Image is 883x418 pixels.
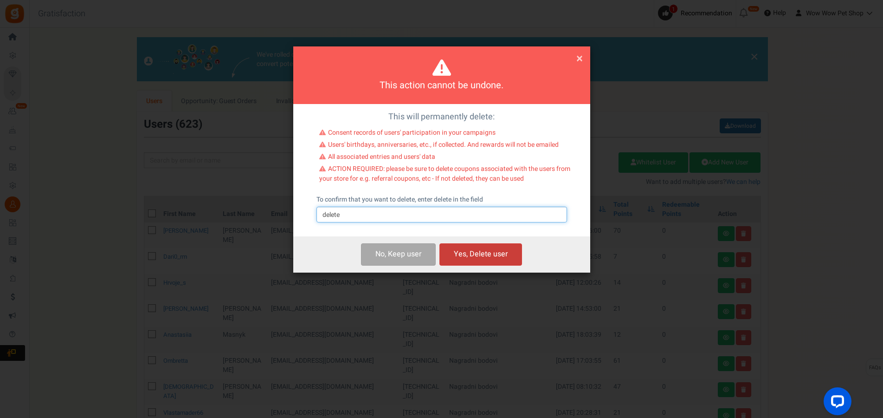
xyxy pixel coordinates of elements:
p: This will permanently delete: [300,111,583,123]
button: Yes, Delete user [439,243,522,265]
span: × [576,50,583,67]
li: Users' birthdays, anniversaries, etc., if collected. And rewards will not be emailed [319,140,570,152]
li: Consent records of users' participation in your campaigns [319,128,570,140]
label: To confirm that you want to delete, enter delete in the field [316,195,483,204]
h4: This action cannot be undone. [305,79,579,92]
li: All associated entries and users' data [319,152,570,164]
input: delete [316,207,567,222]
li: ACTION REQUIRED: please be sure to delete coupons associated with the users from your store for e... [319,164,570,186]
button: No, Keep user [361,243,436,265]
